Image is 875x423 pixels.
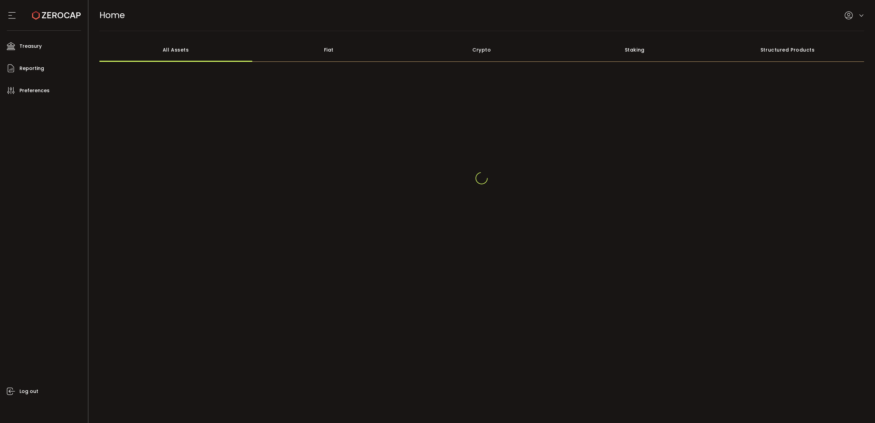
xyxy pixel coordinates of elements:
div: Fiat [252,38,405,62]
span: Reporting [19,64,44,73]
div: All Assets [99,38,253,62]
div: Staking [558,38,711,62]
span: Preferences [19,86,50,96]
span: Log out [19,386,38,396]
div: Crypto [405,38,558,62]
span: Treasury [19,41,42,51]
div: Structured Products [711,38,864,62]
span: Home [99,9,125,21]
